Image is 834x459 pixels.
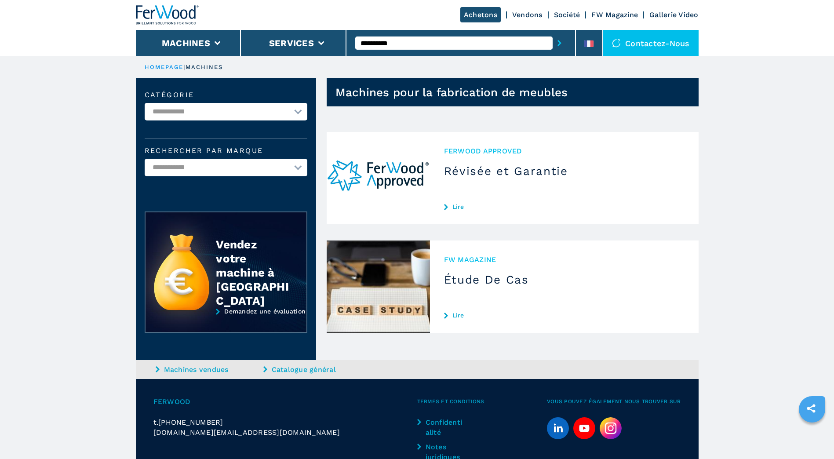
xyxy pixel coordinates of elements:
a: Lire [444,203,685,210]
span: [PHONE_NUMBER] [158,417,223,427]
img: Étude De Cas [327,240,430,333]
a: sharethis [800,397,822,419]
a: Confidentialité [417,417,466,437]
a: Catalogue général [263,364,369,375]
span: Termes et conditions [417,397,547,407]
label: Rechercher par marque [145,147,307,154]
a: Vendons [512,11,543,19]
span: Ferwood Approved [444,146,685,156]
img: Instagram [600,417,622,439]
label: catégorie [145,91,307,98]
img: Révisée et Garantie [327,132,430,224]
div: t. [153,417,417,427]
div: Contactez-nous [603,30,699,56]
a: linkedin [547,417,569,439]
span: [DOMAIN_NAME][EMAIL_ADDRESS][DOMAIN_NAME] [153,427,340,437]
button: submit-button [553,33,566,53]
img: Ferwood [136,5,199,25]
span: | [183,64,185,70]
span: FW MAGAZINE [444,255,685,265]
div: Vendez votre machine à [GEOGRAPHIC_DATA] [216,237,289,308]
a: Demandez une évaluation [145,308,307,339]
span: Vous pouvez également nous trouver sur [547,397,681,407]
h3: Révisée et Garantie [444,164,685,178]
h1: Machines pour la fabrication de meubles [335,85,568,99]
a: FW Magazine [591,11,638,19]
img: Contactez-nous [612,39,621,47]
p: machines [186,63,223,71]
a: Société [554,11,580,19]
span: Ferwood [153,397,417,407]
button: Machines [162,38,210,48]
a: youtube [573,417,595,439]
a: Machines vendues [156,364,261,375]
h3: Étude De Cas [444,273,685,287]
button: Services [269,38,314,48]
a: HOMEPAGE [145,64,184,70]
a: Achetons [460,7,501,22]
a: Gallerie Video [649,11,699,19]
a: Lire [444,312,685,319]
